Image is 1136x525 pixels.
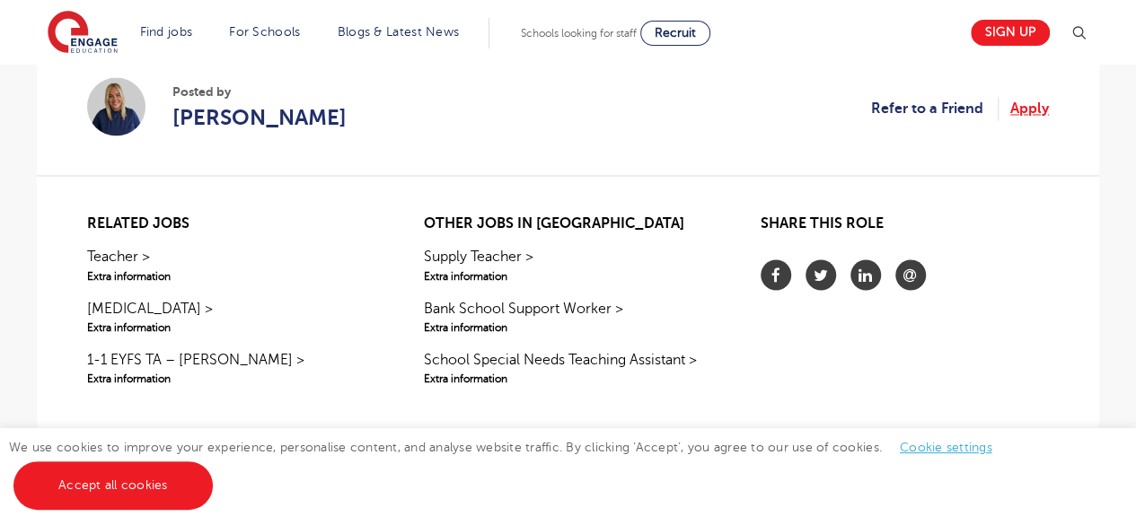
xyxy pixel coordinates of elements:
[1010,97,1049,120] a: Apply
[87,319,375,335] span: Extra information
[971,20,1050,46] a: Sign up
[338,25,460,39] a: Blogs & Latest News
[87,297,375,335] a: [MEDICAL_DATA] >Extra information
[424,215,712,232] h2: Other jobs in [GEOGRAPHIC_DATA]
[900,441,992,454] a: Cookie settings
[521,27,637,39] span: Schools looking for staff
[424,348,712,386] a: School Special Needs Teaching Assistant >Extra information
[424,297,712,335] a: Bank School Support Worker >Extra information
[871,97,999,120] a: Refer to a Friend
[424,246,712,284] a: Supply Teacher >Extra information
[87,370,375,386] span: Extra information
[655,26,696,39] span: Recruit
[172,101,347,134] a: [PERSON_NAME]
[424,319,712,335] span: Extra information
[9,441,1010,492] span: We use cookies to improve your experience, personalise content, and analyse website traffic. By c...
[140,25,193,39] a: Find jobs
[761,215,1049,241] h2: Share this role
[424,267,712,284] span: Extra information
[87,215,375,232] h2: Related jobs
[87,348,375,386] a: 1-1 EYFS TA – [PERSON_NAME] >Extra information
[87,246,375,284] a: Teacher >Extra information
[229,25,300,39] a: For Schools
[172,83,347,101] span: Posted by
[424,370,712,386] span: Extra information
[640,21,710,46] a: Recruit
[48,11,118,56] img: Engage Education
[87,267,375,284] span: Extra information
[13,461,213,510] a: Accept all cookies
